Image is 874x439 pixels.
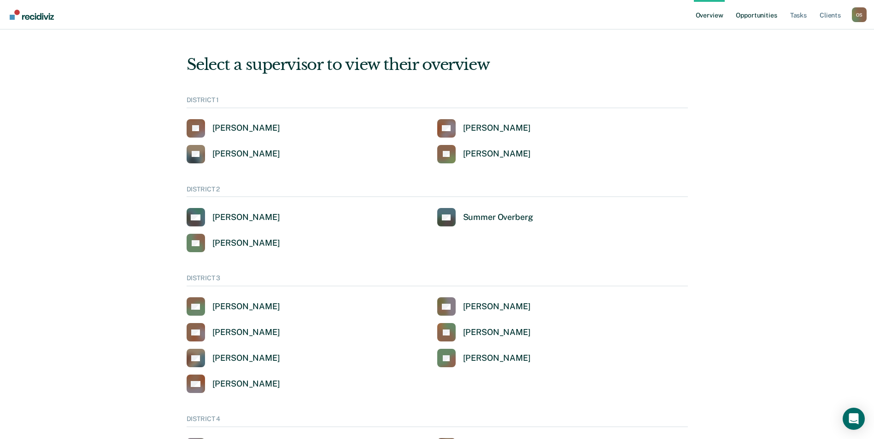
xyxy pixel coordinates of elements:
[437,297,531,316] a: [PERSON_NAME]
[187,323,280,341] a: [PERSON_NAME]
[463,149,531,159] div: [PERSON_NAME]
[463,212,533,223] div: Summer Overberg
[187,96,688,108] div: DISTRICT 1
[437,349,531,367] a: [PERSON_NAME]
[187,415,688,427] div: DISTRICT 4
[212,353,280,364] div: [PERSON_NAME]
[187,234,280,252] a: [PERSON_NAME]
[212,123,280,133] div: [PERSON_NAME]
[187,208,280,226] a: [PERSON_NAME]
[187,185,688,197] div: DISTRICT 2
[212,149,280,159] div: [PERSON_NAME]
[212,238,280,248] div: [PERSON_NAME]
[852,7,867,22] button: Profile dropdown button
[437,119,531,138] a: [PERSON_NAME]
[187,145,280,163] a: [PERSON_NAME]
[463,353,531,364] div: [PERSON_NAME]
[212,379,280,389] div: [PERSON_NAME]
[437,323,531,341] a: [PERSON_NAME]
[187,55,688,74] div: Select a supervisor to view their overview
[852,7,867,22] div: O S
[187,297,280,316] a: [PERSON_NAME]
[212,212,280,223] div: [PERSON_NAME]
[463,301,531,312] div: [PERSON_NAME]
[187,349,280,367] a: [PERSON_NAME]
[437,145,531,163] a: [PERSON_NAME]
[843,408,865,430] div: Open Intercom Messenger
[463,123,531,133] div: [PERSON_NAME]
[10,10,54,20] img: Recidiviz
[187,375,280,393] a: [PERSON_NAME]
[463,327,531,338] div: [PERSON_NAME]
[187,274,688,286] div: DISTRICT 3
[187,119,280,138] a: [PERSON_NAME]
[437,208,533,226] a: Summer Overberg
[212,301,280,312] div: [PERSON_NAME]
[212,327,280,338] div: [PERSON_NAME]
